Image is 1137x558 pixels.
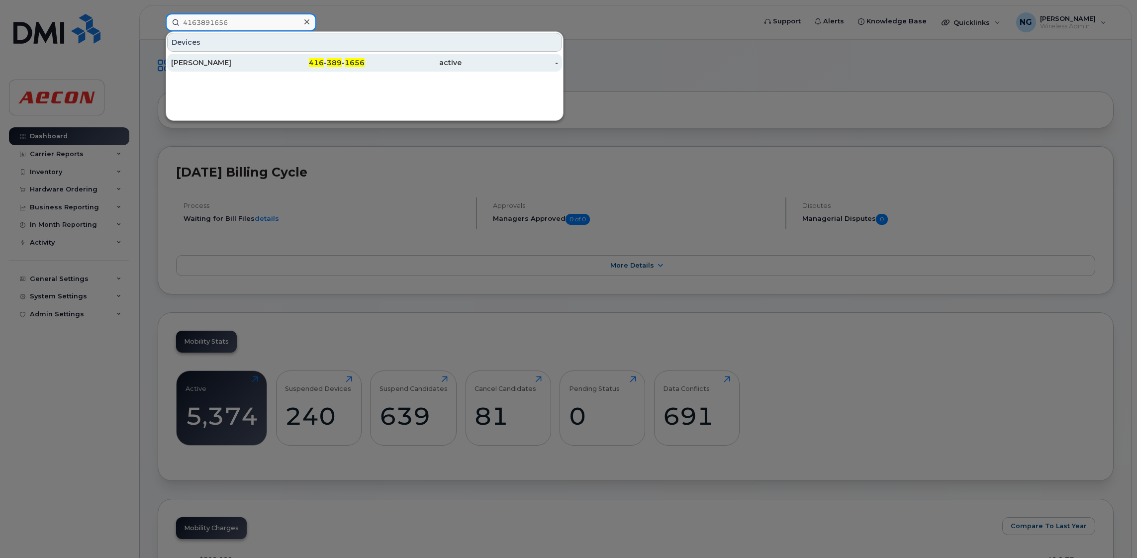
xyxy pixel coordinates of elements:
[171,58,268,68] div: [PERSON_NAME]
[167,54,562,72] a: [PERSON_NAME]416-389-1656active-
[365,58,462,68] div: active
[327,58,342,67] span: 389
[167,33,562,52] div: Devices
[268,58,365,68] div: - -
[345,58,365,67] span: 1656
[309,58,324,67] span: 416
[462,58,559,68] div: -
